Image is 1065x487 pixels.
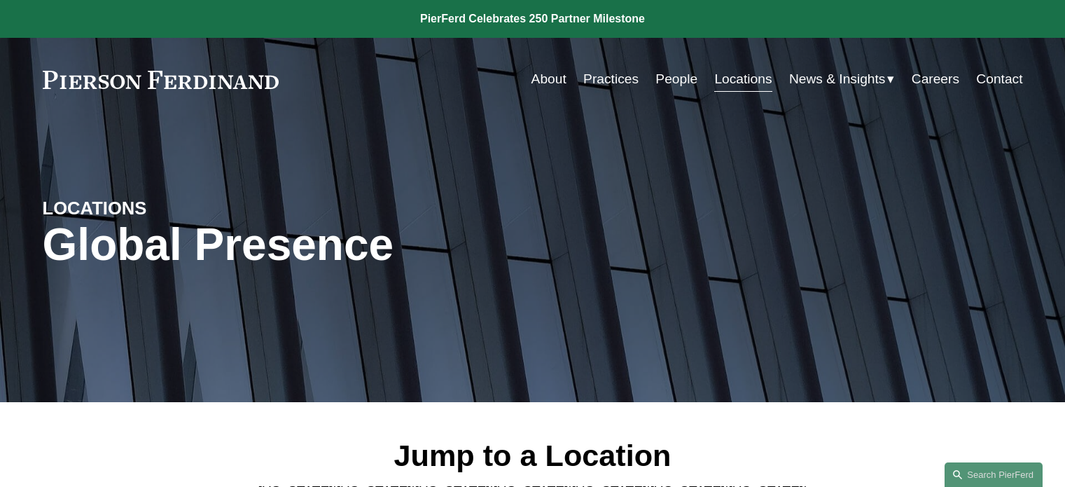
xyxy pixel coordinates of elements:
[714,66,772,92] a: Locations
[912,66,959,92] a: Careers
[945,462,1043,487] a: Search this site
[43,219,696,270] h1: Global Presence
[583,66,639,92] a: Practices
[789,67,886,92] span: News & Insights
[43,197,288,219] h4: LOCATIONS
[246,437,819,474] h2: Jump to a Location
[789,66,895,92] a: folder dropdown
[531,66,566,92] a: About
[655,66,697,92] a: People
[976,66,1022,92] a: Contact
